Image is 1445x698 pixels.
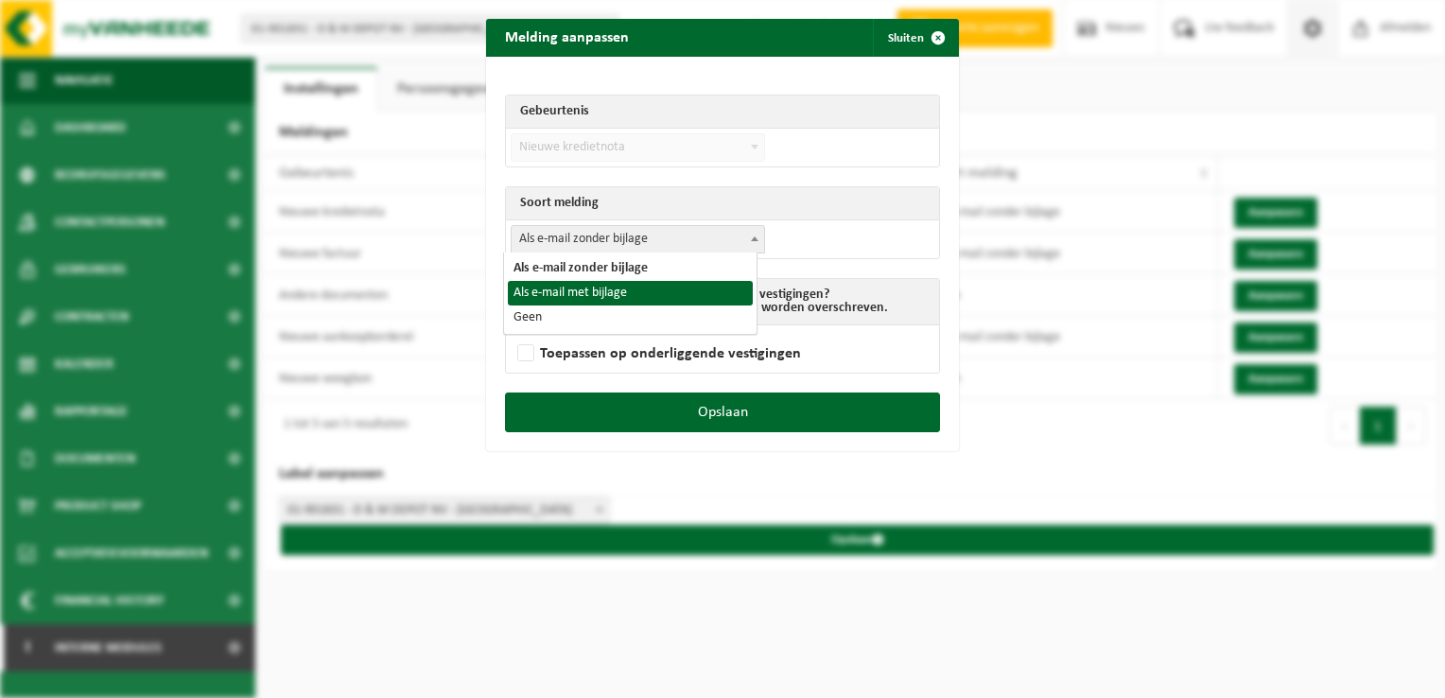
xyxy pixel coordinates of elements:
li: Als e-mail met bijlage [508,281,753,305]
span: Als e-mail zonder bijlage [511,225,765,253]
span: Nieuwe kredietnota [512,134,764,161]
th: Soort melding [506,187,939,220]
th: Gebeurtenis [506,96,939,129]
button: Sluiten [873,19,957,57]
li: Als e-mail zonder bijlage [508,256,753,281]
span: Nieuwe kredietnota [511,133,765,162]
li: Geen [508,305,753,330]
span: Als e-mail zonder bijlage [512,226,764,253]
h2: Melding aanpassen [486,19,648,55]
label: Toepassen op onderliggende vestigingen [514,340,801,368]
button: Opslaan [505,393,940,432]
